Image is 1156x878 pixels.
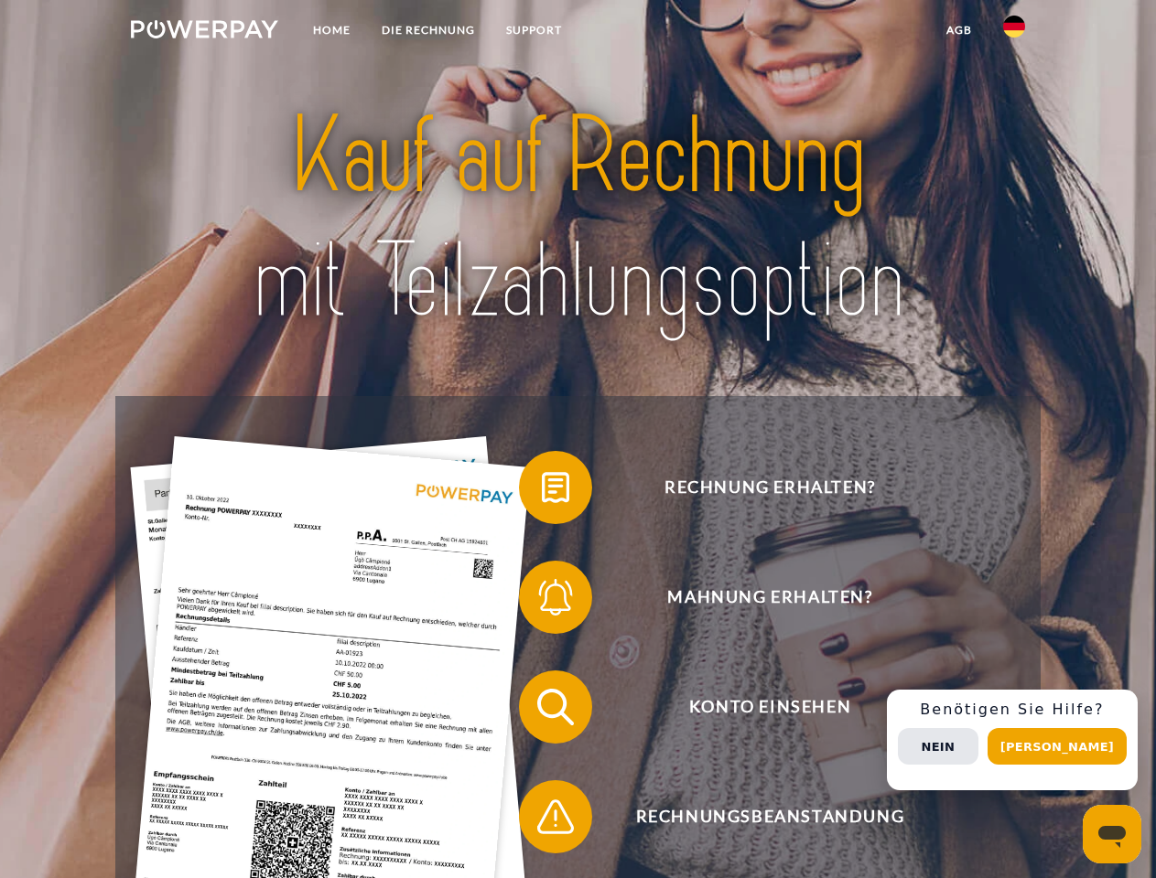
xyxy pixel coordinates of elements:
span: Rechnungsbeanstandung [546,780,994,853]
span: Rechnung erhalten? [546,451,994,524]
img: qb_bill.svg [533,465,578,510]
button: Mahnung erhalten? [519,561,995,634]
img: qb_search.svg [533,684,578,730]
button: Nein [898,728,978,765]
a: DIE RECHNUNG [366,14,491,47]
button: Rechnungsbeanstandung [519,780,995,853]
button: [PERSON_NAME] [988,728,1127,765]
img: qb_bell.svg [533,574,578,620]
a: SUPPORT [491,14,578,47]
button: Rechnung erhalten? [519,451,995,524]
span: Mahnung erhalten? [546,561,994,634]
iframe: Schaltfläche zum Öffnen des Messaging-Fensters [1083,805,1141,863]
div: Schnellhilfe [887,690,1138,790]
h3: Benötigen Sie Hilfe? [898,701,1127,719]
img: de [1003,16,1025,37]
img: title-powerpay_de.svg [175,88,981,350]
span: Konto einsehen [546,670,994,744]
button: Konto einsehen [519,670,995,744]
img: qb_warning.svg [533,794,578,840]
a: Home [297,14,366,47]
img: logo-powerpay-white.svg [131,20,278,38]
a: agb [931,14,988,47]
